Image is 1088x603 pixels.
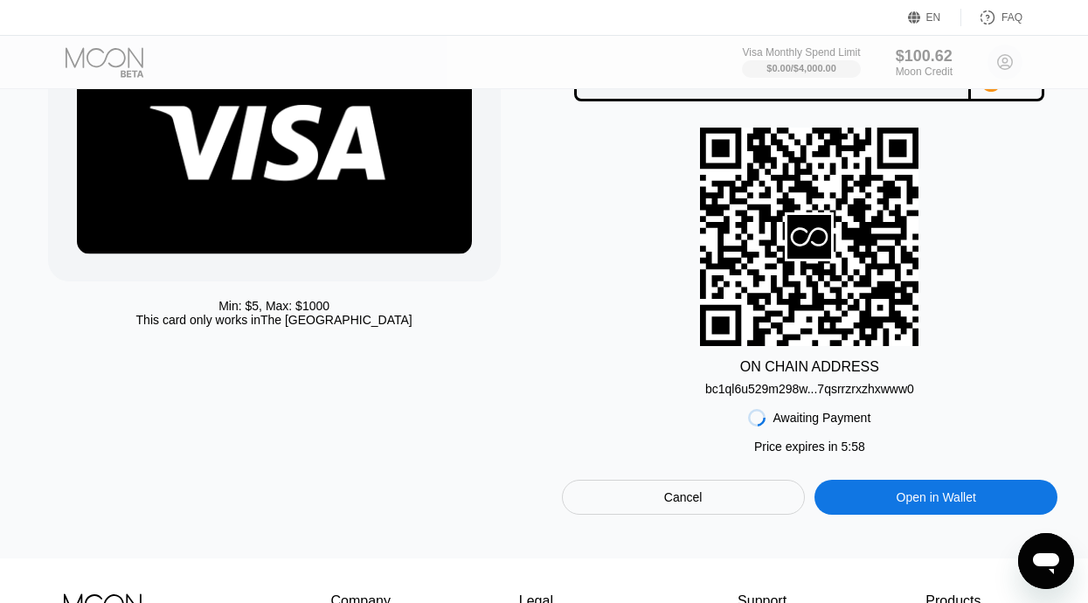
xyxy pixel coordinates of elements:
[705,382,914,396] div: bc1ql6u529m298w...7qsrrzrxzhxwww0
[664,489,703,505] div: Cancel
[754,440,865,454] div: Price expires in
[1001,11,1022,24] div: FAQ
[897,489,976,505] div: Open in Wallet
[926,11,941,24] div: EN
[562,480,805,515] div: Cancel
[742,46,860,78] div: Visa Monthly Spend Limit$0.00/$4,000.00
[842,440,865,454] span: 5 : 58
[740,359,879,375] div: ON CHAIN ADDRESS
[218,299,329,313] div: Min: $ 5 , Max: $ 1000
[766,63,836,73] div: $0.00 / $4,000.00
[705,375,914,396] div: bc1ql6u529m298w...7qsrrzrxzhxwww0
[961,9,1022,26] div: FAQ
[742,46,860,59] div: Visa Monthly Spend Limit
[908,9,961,26] div: EN
[773,411,870,425] div: Awaiting Payment
[814,480,1057,515] div: Open in Wallet
[1018,533,1074,589] iframe: Button to launch messaging window
[136,313,412,327] div: This card only works in The [GEOGRAPHIC_DATA]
